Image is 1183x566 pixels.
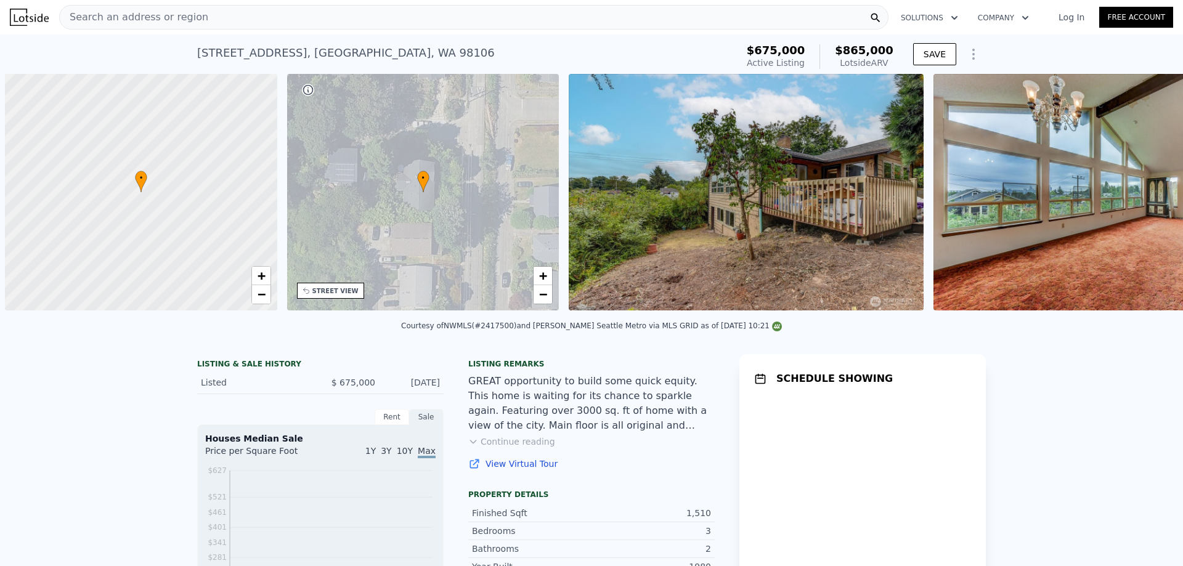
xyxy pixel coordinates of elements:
[591,525,711,537] div: 3
[472,507,591,519] div: Finished Sqft
[539,286,547,302] span: −
[417,171,429,192] div: •
[968,7,1039,29] button: Company
[891,7,968,29] button: Solutions
[772,321,782,331] img: NWMLS Logo
[835,44,893,57] span: $865,000
[468,458,715,470] a: View Virtual Tour
[331,378,375,387] span: $ 675,000
[591,507,711,519] div: 1,510
[534,285,552,304] a: Zoom out
[135,172,147,184] span: •
[569,74,924,310] img: Sale: 167413274 Parcel: 97598632
[197,44,495,62] div: [STREET_ADDRESS] , [GEOGRAPHIC_DATA] , WA 98106
[747,44,805,57] span: $675,000
[365,446,376,456] span: 1Y
[776,371,893,386] h1: SCHEDULE SHOWING
[375,409,409,425] div: Rent
[539,268,547,283] span: +
[468,435,555,448] button: Continue reading
[257,268,265,283] span: +
[1044,11,1099,23] a: Log In
[1099,7,1173,28] a: Free Account
[468,490,715,499] div: Property details
[385,376,440,389] div: [DATE]
[961,42,986,67] button: Show Options
[409,409,444,425] div: Sale
[472,525,591,537] div: Bedrooms
[418,446,436,458] span: Max
[835,57,893,69] div: Lotside ARV
[747,58,805,68] span: Active Listing
[312,286,359,296] div: STREET VIEW
[205,432,436,445] div: Houses Median Sale
[60,10,208,25] span: Search an address or region
[913,43,956,65] button: SAVE
[381,446,391,456] span: 3Y
[468,359,715,369] div: Listing remarks
[208,508,227,517] tspan: $461
[208,553,227,562] tspan: $281
[257,286,265,302] span: −
[208,466,227,475] tspan: $627
[591,543,711,555] div: 2
[208,523,227,532] tspan: $401
[10,9,49,26] img: Lotside
[397,446,413,456] span: 10Y
[534,267,552,285] a: Zoom in
[252,267,270,285] a: Zoom in
[468,374,715,433] div: GREAT opportunity to build some quick equity. This home is waiting for its chance to sparkle agai...
[401,321,782,330] div: Courtesy of NWMLS (#2417500) and [PERSON_NAME] Seattle Metro via MLS GRID as of [DATE] 10:21
[201,376,311,389] div: Listed
[135,171,147,192] div: •
[208,493,227,501] tspan: $521
[417,172,429,184] span: •
[205,445,320,464] div: Price per Square Foot
[472,543,591,555] div: Bathrooms
[252,285,270,304] a: Zoom out
[208,538,227,547] tspan: $341
[197,359,444,371] div: LISTING & SALE HISTORY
